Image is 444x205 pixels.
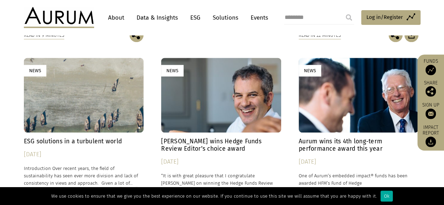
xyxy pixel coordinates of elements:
[299,157,419,167] div: [DATE]
[161,157,281,167] div: [DATE]
[24,165,144,187] p: Introduction Over recent years, the field of sustainability has seen ever more division and lack ...
[366,13,403,21] span: Log in/Register
[24,58,144,187] a: News ESG solutions in a turbulent world [DATE] Introduction Over recent years, the field of susta...
[161,58,281,194] a: News [PERSON_NAME] wins Hedge Funds Review Editor’s choice award [DATE] “It is with great pleasur...
[24,65,46,76] div: News
[299,172,419,202] p: One of Aurum’s embedded impact® funds has been awarded HFM’s Fund of Hedge Fund Performance (5 ye...
[299,138,419,152] h4: Aurum wins its 4th long-term performance award this year
[342,11,356,25] input: Submit
[247,11,268,24] a: Events
[380,191,393,201] div: Ok
[299,58,419,201] a: News Aurum wins its 4th long-term performance award this year [DATE] One of Aurum’s embedded impa...
[161,172,281,194] p: “It is with great pleasure that I congratulate [PERSON_NAME] on winning the Hedge Funds Review Ed...
[24,7,94,28] img: Aurum
[24,32,64,39] div: Read in 9 minutes
[187,11,204,24] a: ESG
[421,58,440,75] a: Funds
[421,80,440,96] div: Share
[161,138,281,152] h4: [PERSON_NAME] wins Hedge Funds Review Editor’s choice award
[425,64,436,75] img: Access Funds
[209,11,242,24] a: Solutions
[425,86,436,96] img: Share this post
[299,32,341,39] div: Read in 22 minutes
[161,65,184,76] div: News
[425,108,436,119] img: Sign up to our newsletter
[299,65,321,76] div: News
[361,10,420,25] a: Log in/Register
[421,124,440,147] a: Impact report
[24,138,144,145] h4: ESG solutions in a turbulent world
[133,11,181,24] a: Data & Insights
[421,102,440,119] a: Sign up
[24,150,144,159] div: [DATE]
[105,11,128,24] a: About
